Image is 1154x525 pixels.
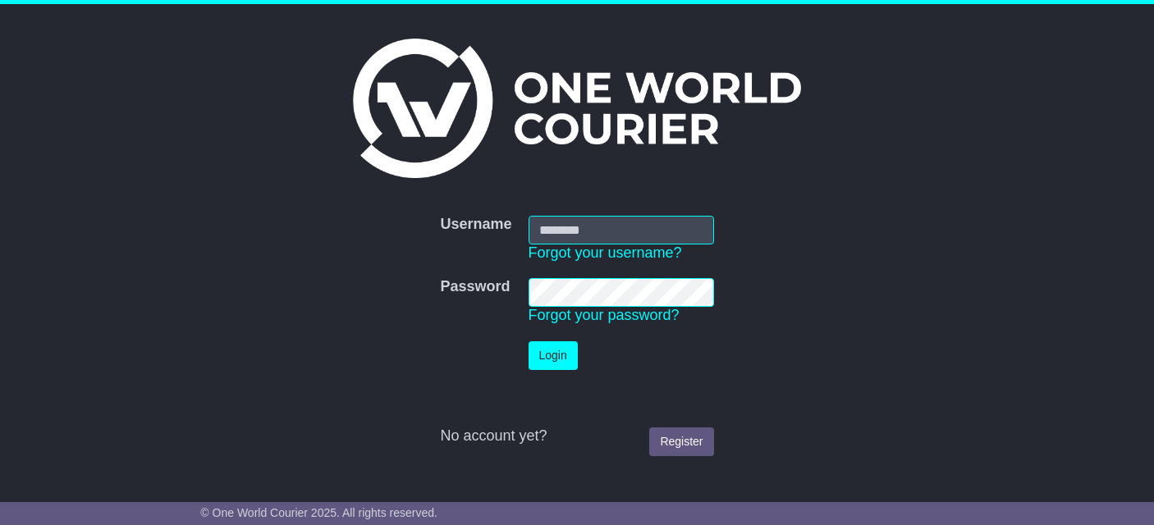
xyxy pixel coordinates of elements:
[440,216,511,234] label: Username
[529,307,680,323] a: Forgot your password?
[649,427,713,456] a: Register
[440,427,713,445] div: No account yet?
[200,506,437,519] span: © One World Courier 2025. All rights reserved.
[529,341,578,370] button: Login
[353,39,801,178] img: One World
[529,244,682,261] a: Forgot your username?
[440,278,510,296] label: Password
